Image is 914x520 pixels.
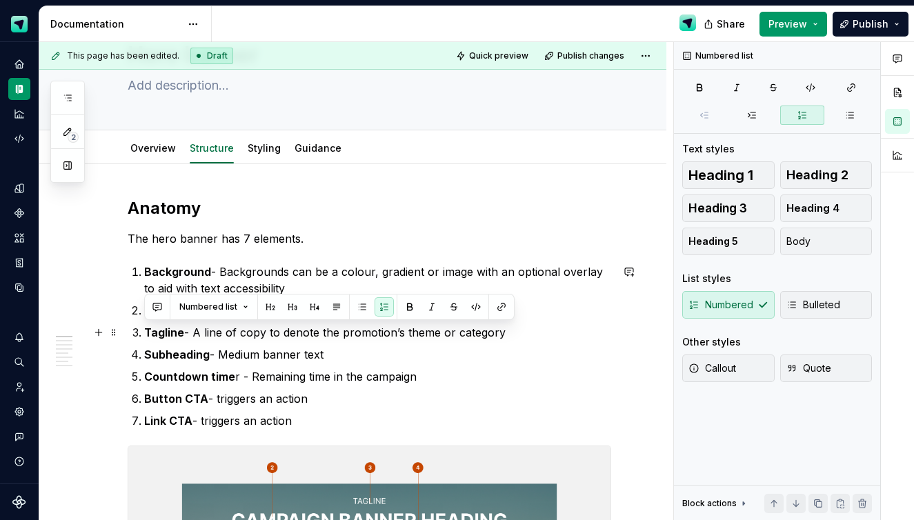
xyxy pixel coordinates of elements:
button: Callout [682,354,775,382]
button: Search ⌘K [8,351,30,373]
a: Data sources [8,277,30,299]
a: Home [8,53,30,75]
p: r - Remaining time in the campaign [144,368,611,385]
div: Styling [242,133,286,162]
div: Structure [184,133,239,162]
a: Documentation [8,78,30,100]
button: Quick preview [452,46,535,66]
span: Bulleted [786,298,840,312]
a: Components [8,202,30,224]
span: Heading 2 [786,168,848,182]
button: Publish [833,12,908,37]
button: Contact support [8,426,30,448]
button: Body [780,228,873,255]
span: Quick preview [469,50,528,61]
strong: Tagline [144,326,184,339]
h2: Anatomy [128,197,611,219]
button: Heading 5 [682,228,775,255]
span: Heading 4 [786,201,840,215]
span: 2 [68,132,79,143]
span: Body [786,234,811,248]
button: Share [697,12,754,37]
span: Draft [207,50,228,61]
a: Analytics [8,103,30,125]
div: Overview [125,133,181,162]
button: Heading 4 [780,194,873,222]
div: Block actions [682,494,749,513]
button: Quote [780,354,873,382]
p: The hero banner has 7 elements. [128,230,611,247]
button: Publish changes [540,46,630,66]
p: - triggers an action [144,412,611,429]
button: Bulleted [780,291,873,319]
svg: Supernova Logo [12,495,26,509]
span: Heading 3 [688,201,747,215]
strong: Heading [144,303,190,317]
span: Preview [768,17,807,31]
div: Other styles [682,335,741,349]
button: Heading 3 [682,194,775,222]
span: Publish changes [557,50,624,61]
span: Callout [688,361,736,375]
p: - A line of copy to denote the promotion’s theme or category [144,324,611,341]
a: Overview [130,142,176,154]
strong: Link CTA [144,414,192,428]
strong: Countdown time [144,370,235,383]
a: Assets [8,227,30,249]
div: Documentation [50,17,181,31]
a: Guidance [295,142,341,154]
strong: Subheading [144,348,210,361]
a: Styling [248,142,281,154]
p: - Medium banner text [144,346,611,363]
a: Settings [8,401,30,423]
div: List styles [682,272,731,286]
p: - Backgrounds can be a colour, gradient or image with an optional overlay to aid with text access... [144,263,611,297]
a: Invite team [8,376,30,398]
p: - triggers an action [144,390,611,407]
strong: Button CTA [144,392,208,406]
span: Share [717,17,745,31]
p: - Largest banner text [144,302,611,319]
a: Storybook stories [8,252,30,274]
a: Code automation [8,128,30,150]
span: Quote [786,361,831,375]
img: e611c74b-76fc-4ef0-bafa-dc494cd4cb8a.png [11,16,28,32]
a: Structure [190,142,234,154]
img: Design Ops [679,14,696,31]
strong: Background [144,265,211,279]
span: Heading 1 [688,168,753,182]
button: Notifications [8,326,30,348]
span: Heading 5 [688,234,738,248]
div: Text styles [682,142,735,156]
button: Preview [759,12,827,37]
a: Design tokens [8,177,30,199]
span: This page has been edited. [67,50,179,61]
button: Heading 2 [780,161,873,189]
button: Heading 1 [682,161,775,189]
span: Publish [853,17,888,31]
div: Guidance [289,133,347,162]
